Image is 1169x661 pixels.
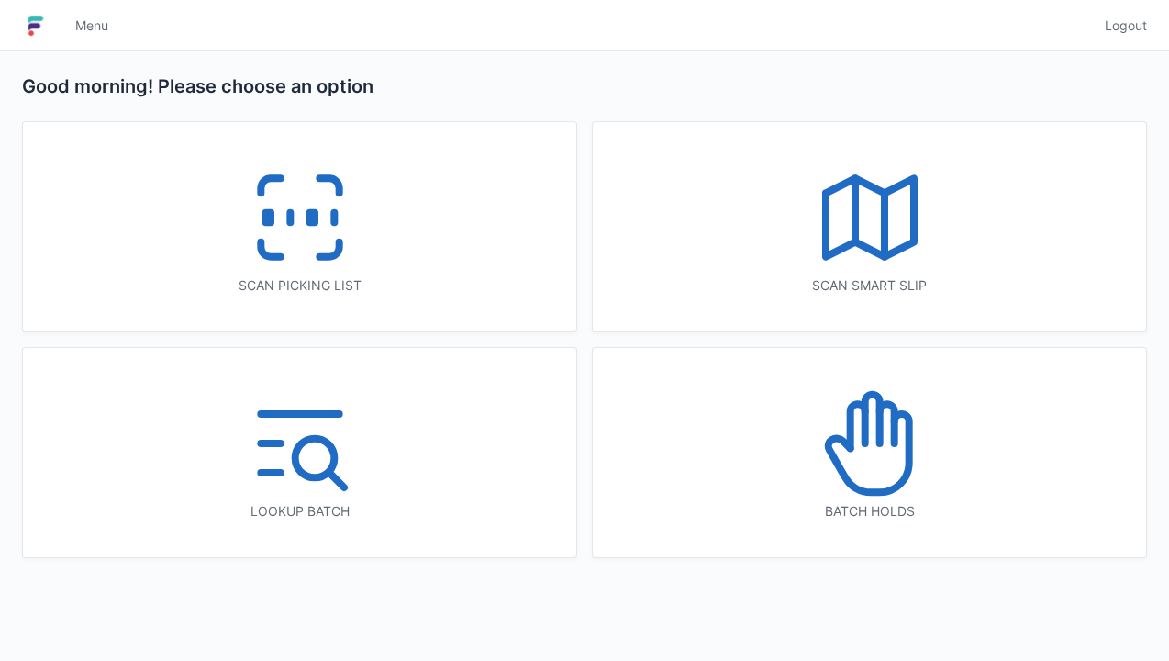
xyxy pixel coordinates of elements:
[1094,9,1147,42] a: Logout
[592,121,1147,332] a: Scan smart slip
[60,276,540,295] div: Scan picking list
[629,502,1109,521] div: Batch holds
[22,347,577,558] a: Lookup batch
[629,276,1109,295] div: Scan smart slip
[60,502,540,521] div: Lookup batch
[22,121,577,332] a: Scan picking list
[22,11,50,40] img: logo-small.jpg
[1105,17,1147,35] span: Logout
[22,73,1147,99] h2: Good morning! Please choose an option
[75,17,108,35] span: Menu
[592,347,1147,558] a: Batch holds
[64,9,119,42] a: Menu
